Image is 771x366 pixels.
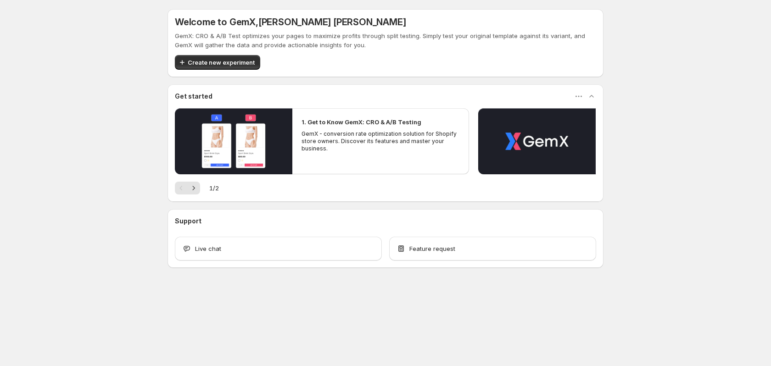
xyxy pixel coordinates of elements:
[209,183,219,193] span: 1 / 2
[409,244,455,253] span: Feature request
[302,130,459,152] p: GemX - conversion rate optimization solution for Shopify store owners. Discover its features and ...
[302,117,421,127] h2: 1. Get to Know GemX: CRO & A/B Testing
[175,216,201,226] h3: Support
[187,182,200,194] button: Next
[195,244,221,253] span: Live chat
[175,182,200,194] nav: Pagination
[175,92,212,101] h3: Get started
[188,58,255,67] span: Create new experiment
[256,17,406,28] span: , [PERSON_NAME] [PERSON_NAME]
[175,31,596,50] p: GemX: CRO & A/B Test optimizes your pages to maximize profits through split testing. Simply test ...
[175,108,292,174] button: Play video
[175,17,406,28] h5: Welcome to GemX
[175,55,260,70] button: Create new experiment
[478,108,596,174] button: Play video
